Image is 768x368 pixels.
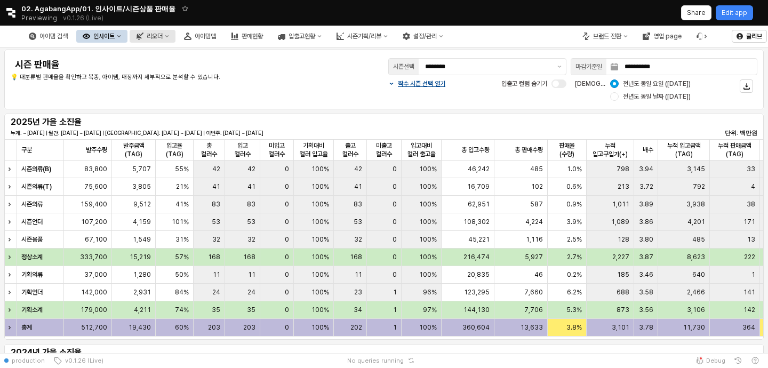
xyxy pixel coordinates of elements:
span: 0.9% [566,200,582,209]
p: 💡 대분류별 판매율을 확인하고 복종, 아이템, 매장까지 세부적으로 분석할 수 있습니다. [11,73,322,82]
span: 101% [172,218,189,226]
button: 판매현황 [225,30,269,43]
span: 42 [247,165,255,173]
span: 41 [247,182,255,191]
span: 3.72 [639,182,653,191]
button: History [730,353,747,368]
span: 141 [743,288,755,297]
span: 333,700 [80,253,107,261]
span: 0 [393,182,397,191]
span: 102 [531,182,543,191]
h4: 시즌 판매율 [15,59,317,70]
button: 아이템맵 [178,30,222,43]
button: 아이템 검색 [22,30,74,43]
span: 46 [534,270,543,279]
span: 84% [175,288,189,297]
div: 시즌기획/리뷰 [347,33,381,40]
span: 142 [743,306,755,314]
span: 35 [247,306,255,314]
button: 인사이트 [76,30,127,43]
div: Expand row [4,284,18,301]
strong: 기획의류 [21,271,43,278]
span: 100% [419,253,437,261]
button: 리오더 [130,30,175,43]
span: 1,089 [611,218,629,226]
button: 브랜드 전환 [576,30,634,43]
span: 41 [354,182,362,191]
span: 203 [208,323,220,332]
span: 42 [212,165,220,173]
button: 설정/관리 [396,30,450,43]
span: 35 [212,306,220,314]
span: 0 [285,218,289,226]
span: 100% [419,323,437,332]
span: 구분 [21,146,32,154]
span: 입출고 컬럼 숨기기 [501,80,547,87]
span: 688 [617,288,629,297]
span: 128 [618,235,629,244]
span: production [12,356,45,365]
p: Share [687,9,706,17]
span: 100% [419,200,437,209]
span: 37,000 [84,270,107,279]
span: 0 [285,200,289,209]
span: 144,130 [463,306,490,314]
div: 아이템맵 [195,33,216,40]
p: 클리브 [746,32,762,41]
span: 512,700 [81,323,107,332]
strong: 시즌의류(B) [21,165,51,173]
strong: 기획소계 [21,306,43,314]
div: 인사이트 [93,33,115,40]
div: 시즌선택 [393,61,414,72]
span: 107,200 [81,218,107,226]
span: 42 [354,165,362,173]
strong: 시즌언더 [21,218,43,226]
span: 2.5% [567,235,582,244]
span: 67,100 [85,235,107,244]
span: 3.58 [639,288,653,297]
span: 3.56 [639,306,653,314]
span: 8,623 [687,253,705,261]
button: 영업 page [636,30,688,43]
span: 4,211 [134,306,151,314]
span: 11,730 [683,323,705,332]
div: Expand row [4,161,18,178]
span: 11 [355,270,362,279]
span: 0 [393,253,397,261]
span: 41 [212,182,220,191]
span: 16,709 [467,182,490,191]
span: 2,227 [612,253,629,261]
span: 32 [354,235,362,244]
span: 발주수량 [86,146,107,154]
span: 24 [247,288,255,297]
span: 입고 컬러수 [229,141,256,158]
span: 100% [311,306,329,314]
button: Debug [691,353,730,368]
span: 792 [693,182,705,191]
button: Add app to favorites [180,3,190,14]
span: 202 [350,323,362,332]
span: 34 [354,306,362,314]
span: 100% [419,235,437,244]
span: 3,938 [686,200,705,209]
span: 53 [212,218,220,226]
span: 57% [175,253,189,261]
span: 168 [243,253,255,261]
span: 96% [423,288,437,297]
span: 360,604 [462,323,490,332]
span: 798 [617,165,629,173]
span: 159,400 [81,200,107,209]
div: 설정/관리 [413,33,437,40]
span: 11 [213,270,220,279]
span: 4 [751,182,755,191]
span: 83 [354,200,362,209]
strong: 기획언더 [21,289,43,296]
span: 미출고 컬러수 [371,141,397,158]
span: 3.89 [639,200,653,209]
button: Help [747,353,764,368]
span: 46,242 [468,165,490,173]
span: 21% [176,182,189,191]
span: 기획대비 컬러 입고율 [298,141,329,158]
